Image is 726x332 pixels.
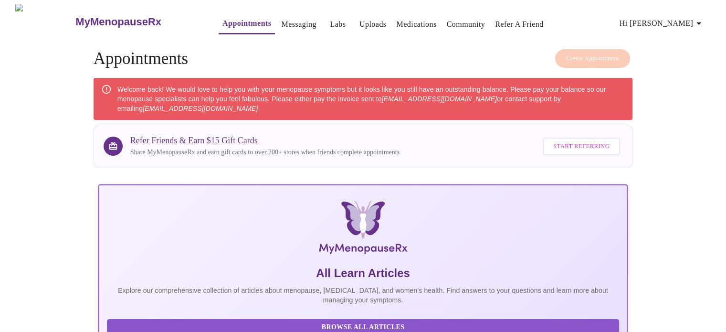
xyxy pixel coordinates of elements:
[491,15,547,34] button: Refer a Friend
[219,14,275,34] button: Appointments
[447,18,485,31] a: Community
[130,136,400,146] h3: Refer Friends & Earn $15 Gift Cards
[107,286,620,305] p: Explore our comprehensive collection of articles about menopause, [MEDICAL_DATA], and women's hea...
[75,16,161,28] h3: MyMenopauseRx
[94,49,633,68] h4: Appointments
[553,141,610,152] span: Start Referring
[330,18,346,31] a: Labs
[620,17,705,30] span: Hi [PERSON_NAME]
[443,15,489,34] button: Community
[396,18,436,31] a: Medications
[277,15,320,34] button: Messaging
[356,15,390,34] button: Uploads
[540,133,622,160] a: Start Referring
[117,81,625,117] div: Welcome back! We would love to help you with your menopause symptoms but it looks like you still ...
[323,15,353,34] button: Labs
[495,18,544,31] a: Refer a Friend
[15,4,74,40] img: MyMenopauseRx Logo
[543,138,620,155] button: Start Referring
[130,148,400,157] p: Share MyMenopauseRx and earn gift cards to over 200+ stores when friends complete appointments
[616,14,708,33] button: Hi [PERSON_NAME]
[281,18,316,31] a: Messaging
[74,5,200,39] a: MyMenopauseRx
[107,266,620,281] h5: All Learn Articles
[186,201,539,258] img: MyMenopauseRx Logo
[222,17,271,30] a: Appointments
[359,18,387,31] a: Uploads
[382,95,497,103] em: [EMAIL_ADDRESS][DOMAIN_NAME]
[392,15,440,34] button: Medications
[143,105,258,112] em: [EMAIL_ADDRESS][DOMAIN_NAME]
[107,322,622,331] a: Browse All Articles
